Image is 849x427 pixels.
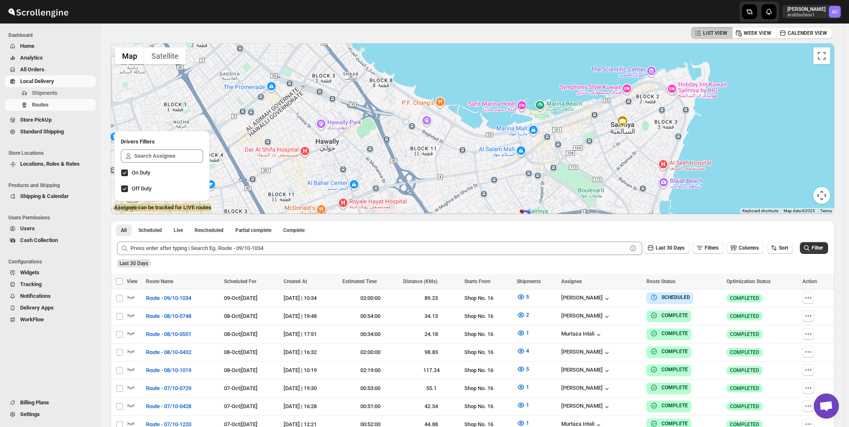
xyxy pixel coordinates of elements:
[113,203,141,214] a: Open this area in Google Maps (opens a new window)
[8,258,96,265] span: Configurations
[561,294,611,303] div: [PERSON_NAME]
[342,279,377,284] span: Estimated Time
[644,242,690,254] button: Last 30 Days
[141,292,196,305] button: Route - 09/10-1034
[5,40,96,52] button: Home
[146,402,191,411] span: Route - 07/10-0428
[132,169,150,176] span: On Duty
[284,312,338,320] div: [DATE] | 19:48
[141,328,196,341] button: Route - 08/10-0551
[146,294,191,302] span: Route - 09/10-1034
[120,260,148,266] span: Last 30 Days
[730,403,759,410] span: COMPLETED
[235,227,271,234] span: Partial complete
[114,203,211,212] label: Assignee can be tracked for LIVE routes
[744,30,771,36] span: WEEK VIEW
[779,245,788,251] span: Sort
[5,397,96,409] button: Billing Plans
[661,312,688,318] b: COMPLETE
[526,312,529,318] span: 2
[403,312,459,320] div: 34.13
[284,330,338,338] div: [DATE] | 17:51
[561,312,611,321] button: [PERSON_NAME]
[787,13,826,18] p: arabfashion1
[5,290,96,302] button: Notifications
[284,366,338,375] div: [DATE] | 10:19
[782,5,841,18] button: User menu
[661,421,688,427] b: COMPLETE
[20,193,69,199] span: Shipping & Calendar
[20,269,39,276] span: Widgets
[561,385,611,393] button: [PERSON_NAME]
[561,367,611,375] div: [PERSON_NAME]
[650,329,688,338] button: COMPLETE
[526,384,529,390] span: 1
[342,330,398,338] div: 00:34:00
[224,331,258,337] span: 08-Oct | [DATE]
[703,30,727,36] span: LIST VIEW
[802,279,817,284] span: Action
[5,409,96,420] button: Settings
[812,245,823,251] span: Filter
[138,227,162,234] span: Scheduled
[730,385,759,392] span: COMPLETED
[512,308,534,322] button: 2
[739,245,759,251] span: Columns
[146,279,173,284] span: Route Name
[141,346,196,359] button: Route - 08/10-0432
[561,349,611,357] div: [PERSON_NAME]
[464,366,512,375] div: Shop No. 16
[132,185,151,192] span: Off Duty
[787,6,826,13] p: [PERSON_NAME]
[20,66,44,73] span: All Orders
[403,402,459,411] div: 42.54
[146,312,191,320] span: Route - 08/10-0748
[727,279,771,284] span: Optimization Status
[284,279,307,284] span: Created At
[561,331,603,339] button: Murtaza Intali
[403,279,438,284] span: Distance (KMs)
[813,47,830,64] button: Toggle fullscreen view
[115,47,144,64] button: Show street map
[224,403,258,409] span: 07-Oct | [DATE]
[5,314,96,325] button: WorkFlow
[141,310,196,323] button: Route - 08/10-0748
[5,52,96,64] button: Analytics
[32,102,49,108] span: Routes
[464,384,512,393] div: Shop No. 16
[464,330,512,338] div: Shop No. 16
[284,402,338,411] div: [DATE] | 16:28
[561,403,611,411] button: [PERSON_NAME]
[650,311,688,320] button: COMPLETE
[403,348,459,357] div: 98.83
[5,99,96,111] button: Routes
[5,223,96,234] button: Users
[464,402,512,411] div: Shop No. 16
[512,362,534,376] button: 5
[661,349,688,354] b: COMPLETE
[121,227,127,234] span: All
[464,279,490,284] span: Starts From
[20,281,42,287] span: Tracking
[8,150,96,156] span: Store Locations
[693,242,724,254] button: Filters
[650,293,690,302] button: SCHEDULED
[526,420,529,426] span: 1
[5,279,96,290] button: Tracking
[661,403,688,409] b: COMPLETE
[820,208,832,213] a: Terms (opens in new tab)
[788,30,827,36] span: CALENDER VIEW
[32,90,57,96] span: Shipments
[283,227,305,234] span: Complete
[127,279,138,284] span: View
[116,224,132,236] button: All routes
[20,316,44,323] span: WorkFlow
[814,393,839,419] div: Open chat
[8,214,96,221] span: Users Permissions
[20,43,34,49] span: Home
[526,294,529,300] span: 5
[141,400,196,413] button: Route - 07/10-0428
[224,295,258,301] span: 09-Oct | [DATE]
